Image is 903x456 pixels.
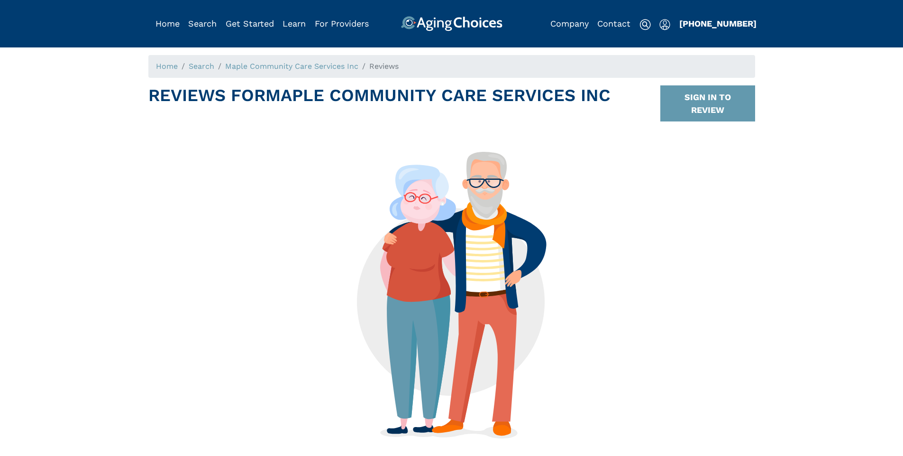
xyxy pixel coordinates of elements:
a: Learn [283,19,306,28]
img: user-icon.svg [659,19,670,30]
a: Get Started [226,19,274,28]
a: Home [155,19,180,28]
a: For Providers [315,19,369,28]
img: search-icon.svg [639,19,651,30]
span: Reviews [369,62,399,71]
a: Search [188,19,217,28]
a: Company [550,19,589,28]
img: no_reviews_2.svg [357,152,547,439]
a: [PHONE_NUMBER] [679,19,757,28]
img: AgingChoices [401,16,502,31]
button: SIGN IN TO REVIEW [660,85,755,121]
nav: breadcrumb [148,55,755,78]
a: Search [189,62,214,71]
div: Popover trigger [188,16,217,31]
a: Contact [597,19,630,28]
a: Maple Community Care Services Inc [225,62,358,71]
h1: Reviews For Maple Community Care Services Inc [148,85,611,121]
div: Popover trigger [659,16,670,31]
a: Home [156,62,178,71]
